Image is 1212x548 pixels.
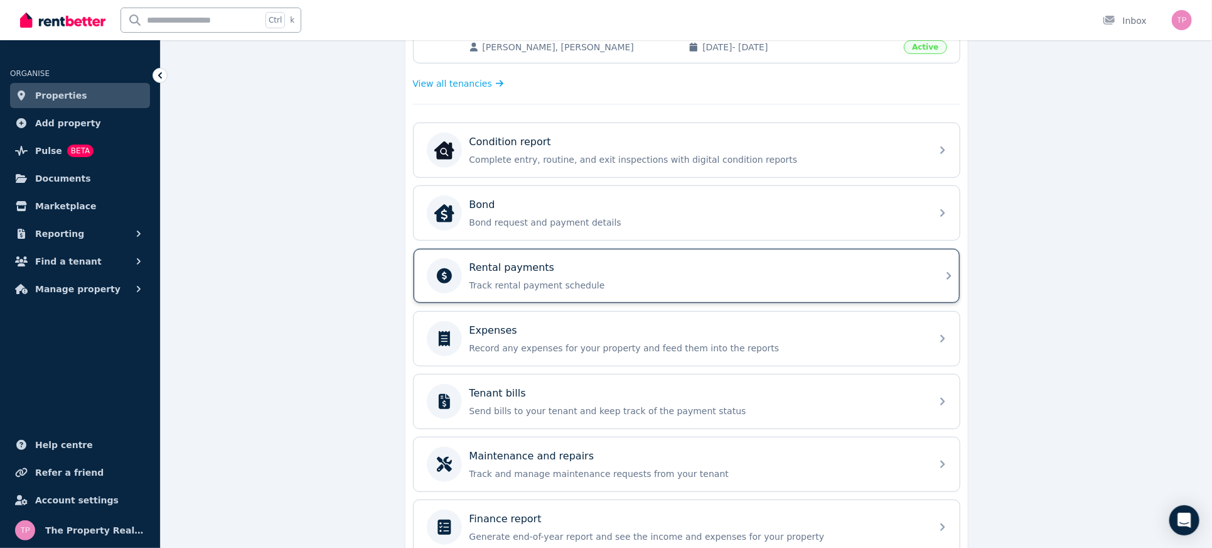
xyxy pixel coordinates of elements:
span: Reporting [35,226,84,241]
button: Manage property [10,277,150,302]
span: Find a tenant [35,254,102,269]
img: The Property Realtors [1172,10,1192,30]
button: Reporting [10,221,150,246]
span: Pulse [35,143,62,158]
a: Documents [10,166,150,191]
a: View all tenancies [413,77,504,90]
p: Bond [469,197,495,212]
p: Finance report [469,512,542,527]
div: Inbox [1103,14,1147,27]
span: View all tenancies [413,77,492,90]
p: Maintenance and repairs [469,449,594,464]
p: Send bills to your tenant and keep track of the payment status [469,405,924,417]
span: BETA [67,145,94,157]
span: ORGANISE [10,69,50,78]
button: Find a tenant [10,249,150,274]
a: Maintenance and repairsTrack and manage maintenance requests from your tenant [414,437,960,491]
p: Track and manage maintenance requests from your tenant [469,468,924,480]
span: Ctrl [265,12,285,28]
span: Account settings [35,493,119,508]
a: Help centre [10,432,150,458]
span: Documents [35,171,91,186]
p: Complete entry, routine, and exit inspections with digital condition reports [469,153,924,166]
p: Condition report [469,134,551,150]
span: [PERSON_NAME], [PERSON_NAME] [483,41,677,53]
span: The Property Realtors [45,523,145,538]
a: Marketplace [10,194,150,219]
span: Properties [35,88,87,103]
a: Account settings [10,488,150,513]
img: RentBetter [20,11,105,30]
img: Condition report [434,140,454,160]
span: Add property [35,116,101,131]
p: Expenses [469,323,517,338]
p: Generate end-of-year report and see the income and expenses for your property [469,530,924,543]
p: Record any expenses for your property and feed them into the reports [469,342,924,354]
span: Refer a friend [35,465,104,480]
a: PulseBETA [10,138,150,163]
p: Tenant bills [469,386,526,401]
img: Bond [434,203,454,223]
a: ExpensesRecord any expenses for your property and feed them into the reports [414,312,960,366]
span: [DATE] - [DATE] [702,41,896,53]
span: Active [904,40,947,54]
p: Bond request and payment details [469,216,924,229]
a: Condition reportCondition reportComplete entry, routine, and exit inspections with digital condit... [414,123,960,177]
span: Help centre [35,437,93,452]
span: k [290,15,294,25]
a: Properties [10,83,150,108]
a: Rental paymentsTrack rental payment schedule [414,249,960,303]
span: Marketplace [35,199,96,214]
a: BondBondBond request and payment details [414,186,960,240]
p: Track rental payment schedule [469,279,924,292]
img: The Property Realtors [15,520,35,540]
p: Rental payments [469,260,555,275]
a: Refer a friend [10,460,150,485]
span: Manage property [35,282,121,297]
a: Tenant billsSend bills to your tenant and keep track of the payment status [414,375,960,429]
div: Open Intercom Messenger [1169,505,1199,535]
a: Add property [10,111,150,136]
